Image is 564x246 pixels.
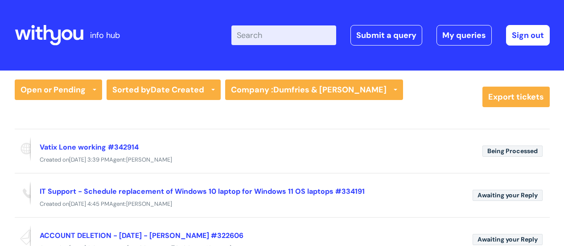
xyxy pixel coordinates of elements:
div: Created on Agent: [15,154,550,166]
span: [DATE] 4:45 PM [69,200,109,208]
a: Submit a query [350,25,422,46]
a: Sign out [506,25,550,46]
a: IT Support - Schedule replacement of Windows 10 laptop for Windows 11 OS laptops #334191 [40,187,365,196]
span: [PERSON_NAME] [126,200,172,208]
p: info hub [90,28,120,42]
div: | - [231,25,550,46]
a: Export tickets [482,87,550,107]
span: Being Processed [482,146,543,157]
span: [DATE] 3:39 PM [69,156,109,163]
span: Awaiting your Reply [473,190,543,201]
a: Sorted byDate Created [107,79,221,100]
input: Search [231,25,336,45]
a: Vatix Lone working #342914 [40,142,139,152]
a: ACCOUNT DELETION - [DATE] - [PERSON_NAME] #322606 [40,231,243,240]
b: Date Created [151,84,204,95]
span: Awaiting your Reply [473,234,543,245]
strong: Dumfries & [PERSON_NAME] [273,84,387,95]
span: [PERSON_NAME] [126,156,172,163]
a: My queries [436,25,492,46]
span: Reported via portal [15,137,31,162]
div: Created on Agent: [15,199,550,210]
a: Company :Dumfries & [PERSON_NAME] [225,79,403,100]
a: Open or Pending [15,79,102,100]
span: Reported via phone [15,181,31,206]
